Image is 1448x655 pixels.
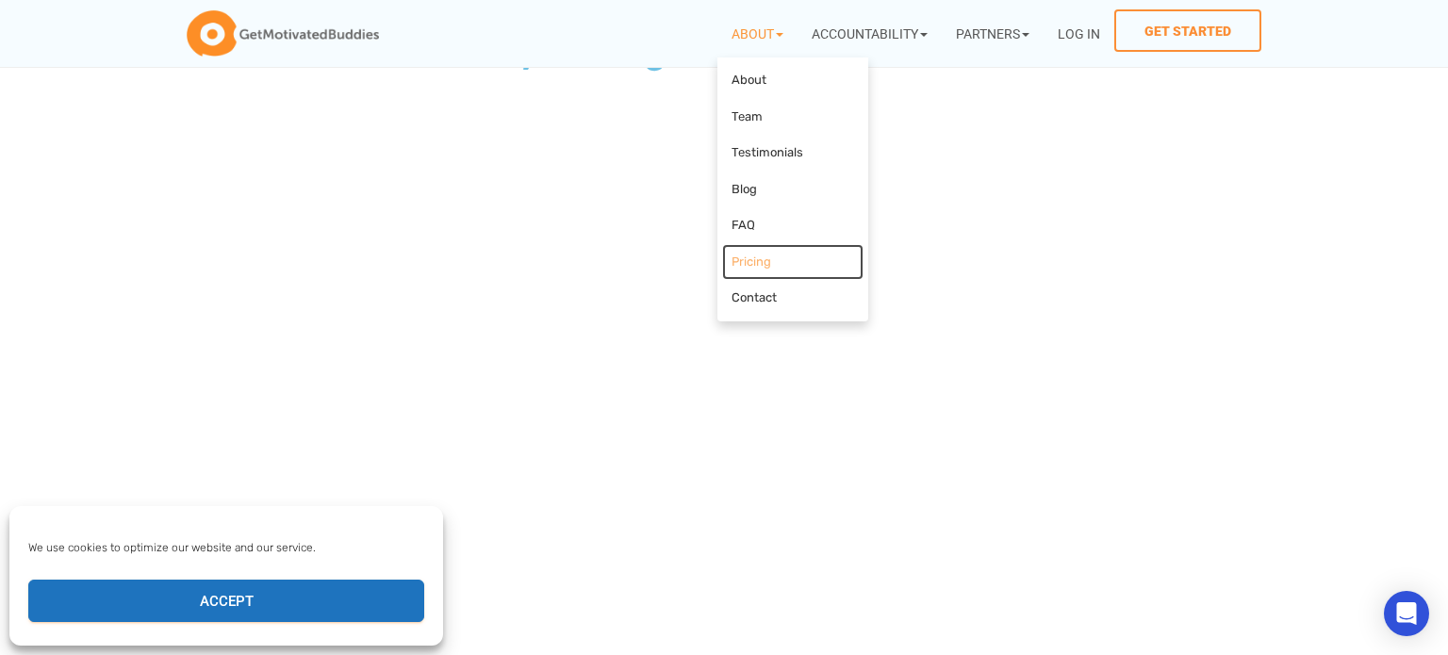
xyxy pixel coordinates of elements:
[722,62,864,99] a: About
[722,280,864,317] a: Contact
[722,172,864,208] a: Blog
[1044,9,1114,57] a: Log In
[722,99,864,136] a: Team
[722,135,864,172] a: Testimonials
[722,244,864,281] a: Pricing
[1384,591,1429,636] div: Open Intercom Messenger
[187,10,379,57] img: GetMotivatedBuddies
[28,539,422,556] div: We use cookies to optimize our website and our service.
[28,580,424,622] button: Accept
[717,9,798,57] a: About
[1114,9,1261,52] a: Get Started
[942,9,1044,57] a: Partners
[722,207,864,244] a: FAQ
[798,9,942,57] a: Accountability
